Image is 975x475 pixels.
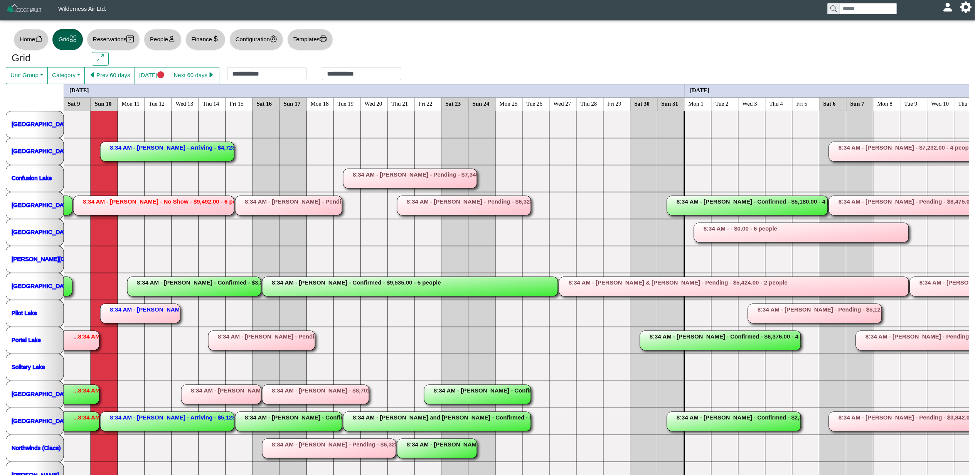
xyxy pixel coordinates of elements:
button: Unit Group [6,67,48,84]
text: Tue 2 [716,100,729,106]
text: Fri 15 [230,100,244,106]
a: [PERSON_NAME][GEOGRAPHIC_DATA] [12,255,120,262]
text: Thu 28 [581,100,597,106]
input: Check in [227,67,306,80]
text: Sat 9 [68,100,80,106]
text: Wed 13 [176,100,194,106]
a: [GEOGRAPHIC_DATA] [12,147,72,154]
h3: Grid [12,52,80,64]
img: Z [6,3,43,17]
text: Sun 24 [473,100,490,106]
text: Tue 26 [527,100,543,106]
text: Sun 7 [850,100,865,106]
a: [GEOGRAPHIC_DATA] [12,417,72,424]
text: Thu 21 [392,100,408,106]
a: Confusion Lake [12,174,52,181]
text: Tue 12 [149,100,165,106]
text: Thu 4 [770,100,783,106]
text: Mon 8 [877,100,893,106]
svg: arrows angle expand [97,54,104,62]
a: [GEOGRAPHIC_DATA] [12,201,72,208]
text: Tue 9 [904,100,918,106]
button: Peopleperson [144,29,181,50]
button: caret left fillPrev 60 days [84,67,135,84]
svg: gear fill [963,4,969,10]
button: Financecurrency dollar [185,29,226,50]
text: Wed 10 [931,100,949,106]
button: arrows angle expand [92,52,108,66]
text: Sun 31 [662,100,679,106]
text: Sat 23 [446,100,461,106]
button: Homehouse [13,29,49,50]
a: [GEOGRAPHIC_DATA] [12,120,72,127]
svg: printer [320,35,327,42]
a: [GEOGRAPHIC_DATA] [12,282,72,289]
svg: caret left fill [89,71,96,79]
a: Portal Lake [12,336,41,343]
button: Next 60 dayscaret right fill [169,67,219,84]
text: Tue 19 [338,100,354,106]
text: Wed 3 [743,100,757,106]
svg: caret right fill [207,71,215,79]
text: Sun 10 [95,100,112,106]
text: Mon 11 [122,100,140,106]
text: Wed 27 [554,100,571,106]
svg: house [35,35,42,42]
a: Solitary Lake [12,363,45,370]
text: Mon 18 [311,100,329,106]
a: Pilot Lake [12,309,37,316]
button: Configurationgear [229,29,283,50]
input: Check out [322,67,401,80]
button: [DATE]circle fill [135,67,169,84]
text: [DATE] [690,87,710,93]
text: Fri 29 [608,100,621,106]
button: Category [47,67,85,84]
a: [GEOGRAPHIC_DATA] [12,390,72,397]
text: Fri 22 [419,100,433,106]
svg: person [168,35,175,42]
svg: person fill [945,4,951,10]
text: Thu 14 [203,100,219,106]
text: Wed 20 [365,100,382,106]
a: Northwinds (Clace) [12,444,61,451]
text: Sat 30 [635,100,650,106]
button: Gridgrid [52,29,83,50]
text: Sat 16 [257,100,272,106]
text: Mon 25 [500,100,518,106]
button: Reservationscalendar2 check [87,29,140,50]
svg: calendar2 check [126,35,134,42]
svg: grid [69,35,77,42]
text: Fri 5 [797,100,808,106]
text: [DATE] [69,87,89,93]
svg: currency dollar [212,35,219,42]
text: Sun 17 [284,100,301,106]
svg: gear [270,35,277,42]
text: Sat 6 [823,100,836,106]
button: Templatesprinter [287,29,333,50]
text: Mon 1 [689,100,704,106]
svg: circle fill [157,71,165,79]
text: Thu 11 [958,100,975,106]
svg: search [830,5,837,12]
a: [GEOGRAPHIC_DATA] [12,228,72,235]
